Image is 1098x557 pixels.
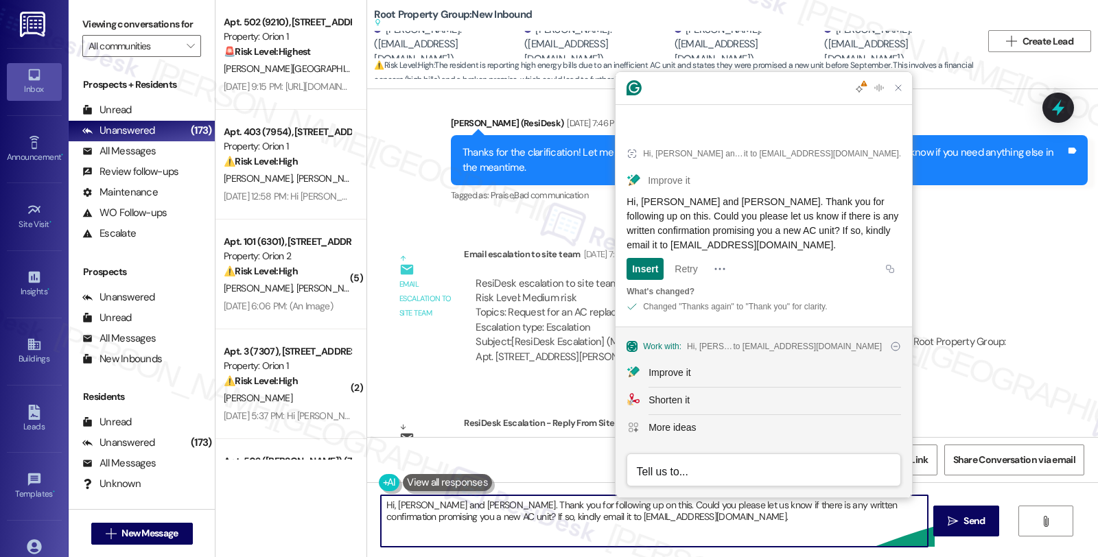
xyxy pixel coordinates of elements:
[1006,36,1016,47] i: 
[82,415,132,429] div: Unread
[224,155,298,167] strong: ⚠️ Risk Level: High
[49,217,51,227] span: •
[82,290,155,305] div: Unanswered
[476,276,1013,335] div: ResiDesk escalation to site team -> Risk Level: Medium risk Topics: Request for an AC replacement...
[224,300,333,312] div: [DATE] 6:06 PM: (An Image)
[381,495,927,547] textarea: To enrich screen reader interactions, please activate Accessibility in Grammarly extension settings
[82,206,167,220] div: WO Follow-ups
[224,235,351,249] div: Apt. 101 (6301), [STREET_ADDRESS]
[82,144,156,158] div: All Messages
[524,23,671,67] div: [PERSON_NAME]. ([EMAIL_ADDRESS][DOMAIN_NAME])
[7,265,62,303] a: Insights •
[581,247,636,261] div: [DATE] 7:51 PM
[224,80,375,93] div: [DATE] 9:15 PM: [URL][DOMAIN_NAME]
[7,63,62,100] a: Inbox
[224,62,379,75] span: [PERSON_NAME][GEOGRAPHIC_DATA]
[514,189,588,201] span: Bad communication
[82,123,155,138] div: Unanswered
[7,468,62,505] a: Templates •
[224,15,351,29] div: Apt. 502 (9210), [STREET_ADDRESS]
[224,454,351,469] div: Apt. 502 ([PERSON_NAME]) (7467), [STREET_ADDRESS][PERSON_NAME]
[296,282,365,294] span: [PERSON_NAME]
[7,333,62,370] a: Buildings
[948,516,958,527] i: 
[464,247,1025,266] div: Email escalation to site team
[121,526,178,541] span: New Message
[399,277,453,321] div: Email escalation to site team
[944,445,1084,475] button: Share Conversation via email
[91,523,193,545] button: New Message
[464,416,1025,435] div: ResiDesk Escalation - Reply From Site Team
[224,265,298,277] strong: ⚠️ Risk Level: High
[675,23,821,67] div: [PERSON_NAME]. ([EMAIL_ADDRESS][DOMAIN_NAME])
[933,506,1000,536] button: Send
[224,29,351,44] div: Property: Orion 1
[82,311,132,325] div: Unread
[187,120,215,141] div: (173)
[224,392,292,404] span: [PERSON_NAME]
[296,172,365,185] span: [PERSON_NAME]
[82,352,162,366] div: New Inbounds
[1040,516,1051,527] i: 
[224,282,296,294] span: [PERSON_NAME]
[451,185,1088,205] div: Tagged as:
[82,165,178,179] div: Review follow-ups
[224,344,351,359] div: Apt. 3 (7307), [STREET_ADDRESS]
[988,30,1091,52] button: Create Lead
[374,8,532,30] b: Root Property Group: New Inbound
[69,78,215,92] div: Prospects + Residents
[82,331,156,346] div: All Messages
[476,335,1013,364] div: Subject: [ResiDesk Escalation] (Medium risk) - Action Needed (Request for an AC replacement) with...
[563,116,622,130] div: [DATE] 7:46 PM
[491,189,514,201] span: Praise ,
[82,477,141,491] div: Unknown
[106,528,116,539] i: 
[833,453,928,467] span: Get Conversation Link
[20,12,48,37] img: ResiDesk Logo
[82,456,156,471] div: All Messages
[224,172,296,185] span: [PERSON_NAME]
[463,145,1066,175] div: Thanks for the clarification! Let me check on this, and will be in touch when we have an update. ...
[7,401,62,438] a: Leads
[451,116,1088,135] div: [PERSON_NAME] (ResiDesk)
[224,359,351,373] div: Property: Orion 1
[824,23,971,67] div: [PERSON_NAME]. ([EMAIL_ADDRESS][DOMAIN_NAME])
[224,249,351,263] div: Property: Orion 2
[61,150,63,160] span: •
[53,487,55,497] span: •
[89,35,179,57] input: All communities
[374,23,521,67] div: [PERSON_NAME]. ([EMAIL_ADDRESS][DOMAIN_NAME])
[374,58,981,88] span: : The resident is reporting high energy bills due to an inefficient AC unit and states they were ...
[7,198,62,235] a: Site Visit •
[69,265,215,279] div: Prospects
[224,125,351,139] div: Apt. 403 (7954), [STREET_ADDRESS]
[224,45,311,58] strong: 🚨 Risk Level: Highest
[82,226,136,241] div: Escalate
[82,436,155,450] div: Unanswered
[1023,34,1073,49] span: Create Lead
[224,375,298,387] strong: ⚠️ Risk Level: High
[953,453,1075,467] span: Share Conversation via email
[374,60,433,71] strong: ⚠️ Risk Level: High
[224,139,351,154] div: Property: Orion 1
[47,285,49,294] span: •
[69,390,215,404] div: Residents
[187,432,215,453] div: (173)
[82,14,201,35] label: Viewing conversations for
[82,185,158,200] div: Maintenance
[963,514,985,528] span: Send
[187,40,194,51] i: 
[82,103,132,117] div: Unread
